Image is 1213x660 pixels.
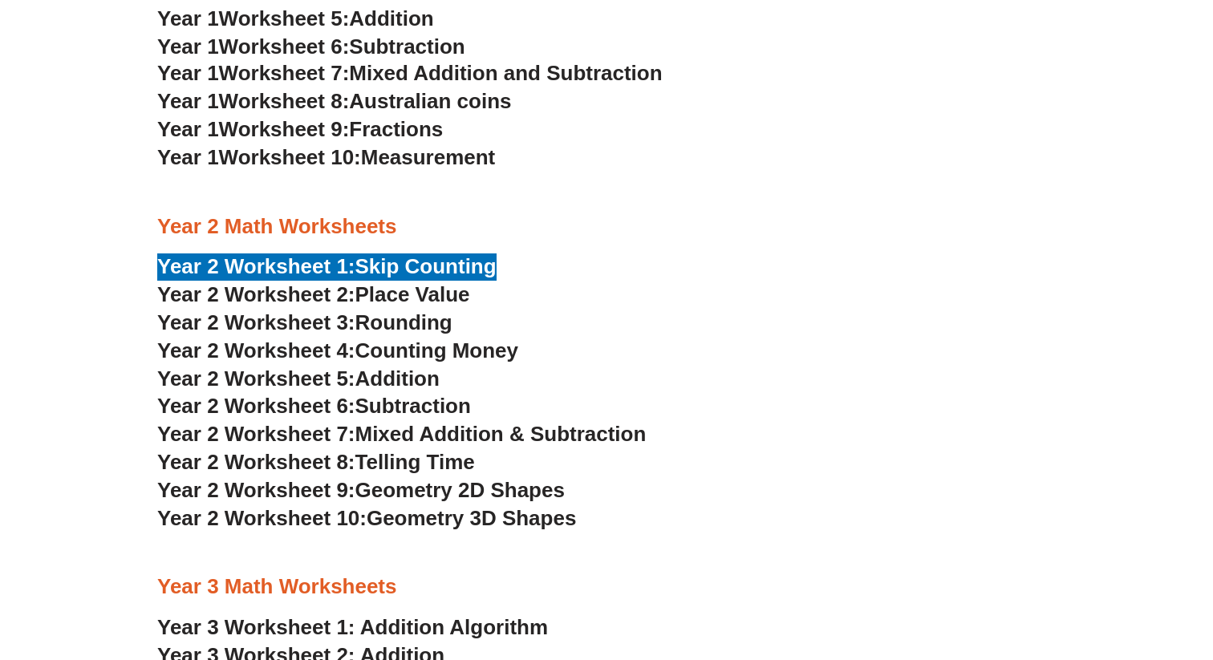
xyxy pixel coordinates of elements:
[157,366,440,391] a: Year 2 Worksheet 5:Addition
[157,145,495,169] a: Year 1Worksheet 10:Measurement
[355,282,470,306] span: Place Value
[157,34,465,59] a: Year 1Worksheet 6:Subtraction
[349,89,511,113] span: Australian coins
[355,310,452,334] span: Rounding
[219,117,350,141] span: Worksheet 9:
[349,34,465,59] span: Subtraction
[157,254,355,278] span: Year 2 Worksheet 1:
[157,254,497,278] a: Year 2 Worksheet 1:Skip Counting
[157,450,355,474] span: Year 2 Worksheet 8:
[349,117,443,141] span: Fractions
[355,254,497,278] span: Skip Counting
[157,422,355,446] span: Year 2 Worksheet 7:
[157,478,355,502] span: Year 2 Worksheet 9:
[157,213,1056,241] h3: Year 2 Math Worksheets
[355,450,475,474] span: Telling Time
[157,478,565,502] a: Year 2 Worksheet 9:Geometry 2D Shapes
[157,61,663,85] a: Year 1Worksheet 7:Mixed Addition and Subtraction
[157,506,576,530] a: Year 2 Worksheet 10:Geometry 3D Shapes
[355,422,647,446] span: Mixed Addition & Subtraction
[219,6,350,30] span: Worksheet 5:
[219,89,350,113] span: Worksheet 8:
[157,450,475,474] a: Year 2 Worksheet 8:Telling Time
[157,573,1056,601] h3: Year 3 Math Worksheets
[157,394,355,418] span: Year 2 Worksheet 6:
[157,338,355,362] span: Year 2 Worksheet 4:
[355,338,519,362] span: Counting Money
[157,6,434,30] a: Year 1Worksheet 5:Addition
[157,282,470,306] a: Year 2 Worksheet 2:Place Value
[157,506,367,530] span: Year 2 Worksheet 10:
[157,89,511,113] a: Year 1Worksheet 8:Australian coins
[355,366,440,391] span: Addition
[157,615,548,639] a: Year 3 Worksheet 1: Addition Algorithm
[361,145,496,169] span: Measurement
[157,117,443,141] a: Year 1Worksheet 9:Fractions
[157,366,355,391] span: Year 2 Worksheet 5:
[219,61,350,85] span: Worksheet 7:
[219,145,361,169] span: Worksheet 10:
[355,394,471,418] span: Subtraction
[157,310,452,334] a: Year 2 Worksheet 3:Rounding
[355,478,565,502] span: Geometry 2D Shapes
[157,282,355,306] span: Year 2 Worksheet 2:
[157,338,518,362] a: Year 2 Worksheet 4:Counting Money
[938,479,1213,660] iframe: Chat Widget
[219,34,350,59] span: Worksheet 6:
[157,310,355,334] span: Year 2 Worksheet 3:
[157,394,471,418] a: Year 2 Worksheet 6:Subtraction
[349,61,662,85] span: Mixed Addition and Subtraction
[367,506,576,530] span: Geometry 3D Shapes
[349,6,433,30] span: Addition
[157,422,646,446] a: Year 2 Worksheet 7:Mixed Addition & Subtraction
